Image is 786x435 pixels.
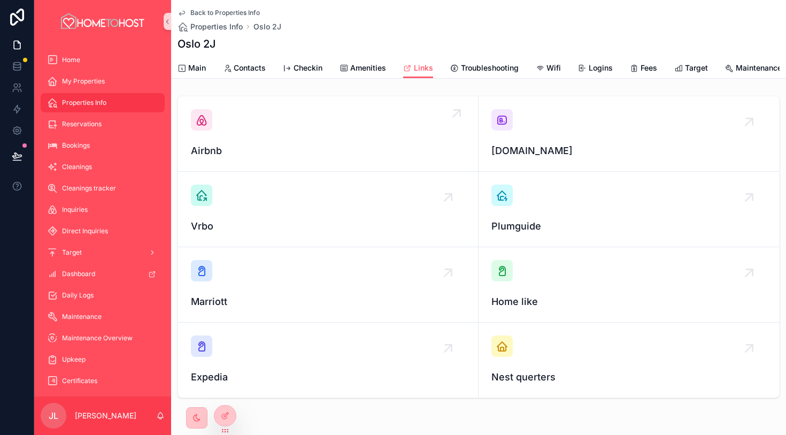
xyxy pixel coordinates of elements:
span: Nest querters [491,370,766,385]
a: Marriott [178,247,479,323]
span: [DOMAIN_NAME] [491,143,766,158]
span: Amenities [350,63,386,73]
a: Cleanings [41,157,165,177]
a: Target [674,58,708,80]
a: Reservations [41,115,165,134]
a: Checkin [283,58,322,80]
a: Logins [578,58,613,80]
img: App logo [59,13,146,30]
a: Dashboard [41,264,165,284]
span: Upkeep [62,355,86,364]
p: [PERSON_NAME] [75,410,136,421]
span: Daily Logs [62,291,94,300]
span: Logins [589,63,613,73]
span: Certificates [62,377,97,385]
span: Back to Properties Info [190,9,260,17]
span: Bookings [62,141,90,150]
a: Plumguide [479,172,779,247]
a: Fees [630,58,657,80]
span: Vrbo [191,219,465,234]
a: Amenities [340,58,386,80]
span: Reservations [62,120,102,128]
a: Oslo 2J [253,21,281,32]
a: Daily Logs [41,286,165,305]
span: Main [188,63,206,73]
a: Bookings [41,136,165,155]
span: Inquiries [62,205,88,214]
span: Checkin [294,63,322,73]
a: Contacts [223,58,266,80]
span: Plumguide [491,219,766,234]
h1: Oslo 2J [178,36,216,51]
span: Home like [491,294,766,309]
span: Troubleshooting [461,63,519,73]
a: Maintenance Overview [41,329,165,348]
div: scrollable content [34,43,171,396]
span: Links [414,63,433,73]
span: Cleanings tracker [62,184,116,193]
span: Properties Info [62,98,106,107]
span: Home [62,56,80,64]
a: Troubleshooting [450,58,519,80]
a: Home like [479,247,779,323]
a: Nest querters [479,323,779,398]
span: Contacts [234,63,266,73]
a: Maintenance [725,58,782,80]
span: Airbnb [191,143,465,158]
span: Expedia [191,370,465,385]
a: Vrbo [178,172,479,247]
span: Cleanings [62,163,92,171]
a: Properties Info [178,21,243,32]
span: Maintenance [62,312,102,321]
span: JL [49,409,58,422]
a: Home [41,50,165,70]
a: Expedia [178,323,479,398]
a: Target [41,243,165,262]
span: Marriott [191,294,465,309]
a: Airbnb [178,96,479,172]
a: Wifi [536,58,561,80]
a: [DOMAIN_NAME] [479,96,779,172]
a: Cleanings tracker [41,179,165,198]
span: My Properties [62,77,105,86]
a: Back to Properties Info [178,9,260,17]
a: Links [403,58,433,79]
span: Maintenance Overview [62,334,133,342]
span: Wifi [546,63,561,73]
a: Properties Info [41,93,165,112]
span: Target [685,63,708,73]
a: My Properties [41,72,165,91]
span: Maintenance [736,63,782,73]
span: Fees [641,63,657,73]
span: Properties Info [190,21,243,32]
a: Inquiries [41,200,165,219]
a: Upkeep [41,350,165,369]
a: Main [178,58,206,80]
a: Direct Inquiries [41,222,165,241]
span: Direct Inquiries [62,227,108,235]
span: Dashboard [62,270,95,278]
a: Certificates [41,371,165,391]
span: Target [62,248,82,257]
a: Maintenance [41,307,165,326]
